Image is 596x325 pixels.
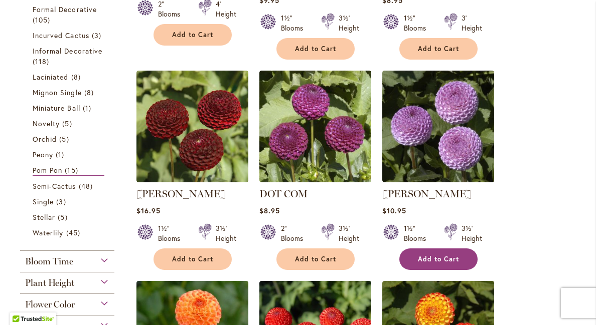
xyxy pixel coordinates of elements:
[259,188,308,200] a: DOT COM
[25,256,73,267] span: Bloom Time
[404,223,432,243] div: 1½" Blooms
[33,134,57,144] span: Orchid
[259,71,371,182] img: DOT COM
[59,134,71,144] span: 5
[136,188,226,200] a: [PERSON_NAME]
[154,24,232,46] button: Add to Cart
[83,103,94,113] span: 1
[136,175,248,184] a: CROSSFIELD EBONY
[33,5,97,14] span: Formal Decorative
[295,45,336,53] span: Add to Cart
[259,175,371,184] a: DOT COM
[339,223,359,243] div: 3½' Height
[71,72,83,82] span: 8
[462,223,482,243] div: 3½' Height
[172,255,213,263] span: Add to Cart
[33,165,62,175] span: Pom Pon
[33,4,104,25] a: Formal Decorative 105
[33,134,104,144] a: Orchid 5
[276,38,355,60] button: Add to Cart
[84,87,96,98] span: 8
[25,277,74,288] span: Plant Height
[8,289,36,317] iframe: Launch Accessibility Center
[382,175,494,184] a: FRANK HOLMES
[418,255,459,263] span: Add to Cart
[399,38,478,60] button: Add to Cart
[33,181,76,191] span: Semi-Cactus
[33,46,102,56] span: Informal Decorative
[33,149,104,160] a: Peony 1
[33,103,80,113] span: Miniature Ball
[33,197,54,206] span: Single
[259,206,280,215] span: $8.95
[66,227,83,238] span: 45
[33,212,104,222] a: Stellar 5
[33,227,104,238] a: Waterlily 45
[33,72,104,82] a: Laciniated 8
[33,56,52,67] span: 118
[33,88,82,97] span: Mignon Single
[33,196,104,207] a: Single 3
[418,45,459,53] span: Add to Cart
[136,206,161,215] span: $16.95
[382,206,406,215] span: $10.95
[33,150,53,159] span: Peony
[33,15,53,25] span: 105
[216,223,236,243] div: 3½' Height
[404,13,432,33] div: 1½" Blooms
[33,228,63,237] span: Waterlily
[33,165,104,176] a: Pom Pon 15
[158,223,186,243] div: 1½" Blooms
[339,13,359,33] div: 3½' Height
[33,87,104,98] a: Mignon Single 8
[79,181,95,191] span: 48
[33,181,104,191] a: Semi-Cactus 48
[382,71,494,182] img: FRANK HOLMES
[62,118,74,129] span: 5
[33,31,89,40] span: Incurved Cactus
[33,30,104,41] a: Incurved Cactus 3
[172,31,213,39] span: Add to Cart
[56,149,67,160] span: 1
[281,223,309,243] div: 2" Blooms
[92,30,104,41] span: 3
[25,299,75,310] span: Flower Color
[281,13,309,33] div: 1½" Blooms
[56,196,68,207] span: 3
[462,13,482,33] div: 3' Height
[33,212,55,222] span: Stellar
[58,212,70,222] span: 5
[136,71,248,182] img: CROSSFIELD EBONY
[154,248,232,270] button: Add to Cart
[382,188,472,200] a: [PERSON_NAME]
[276,248,355,270] button: Add to Cart
[33,119,60,128] span: Novelty
[33,46,104,67] a: Informal Decorative 118
[295,255,336,263] span: Add to Cart
[399,248,478,270] button: Add to Cart
[65,165,80,175] span: 15
[33,72,69,82] span: Laciniated
[33,103,104,113] a: Miniature Ball 1
[33,118,104,129] a: Novelty 5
